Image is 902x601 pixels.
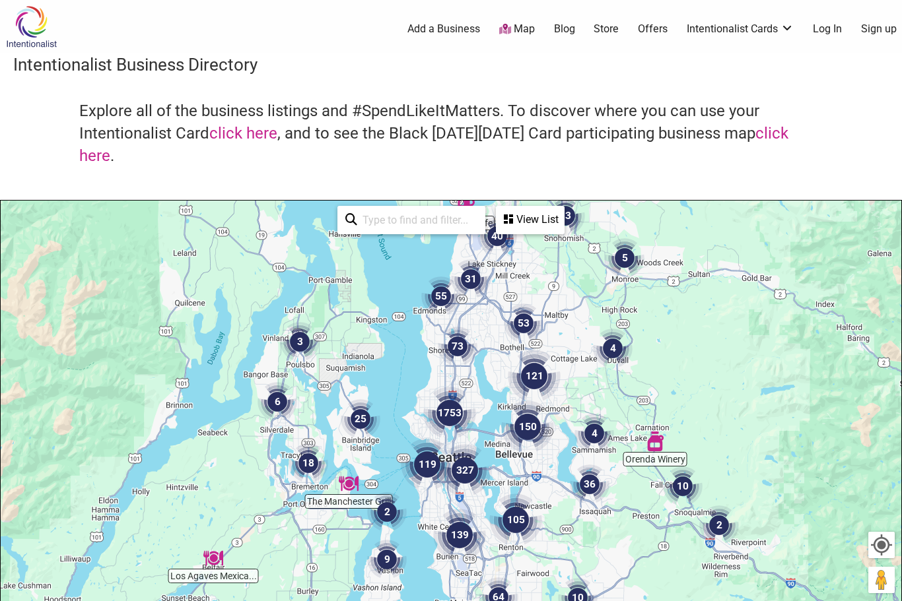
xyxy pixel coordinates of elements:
div: Los Agaves Mexican Restaurant [198,543,228,573]
a: Blog [554,22,575,36]
div: 139 [428,503,491,567]
div: 53 [499,298,549,348]
div: 2 [362,487,412,537]
div: See a list of the visible businesses [496,206,565,234]
a: click here [209,124,277,142]
div: 9 [362,534,412,585]
div: 10 [658,461,708,511]
div: 121 [503,344,566,408]
div: 4 [569,408,619,459]
a: Sign up [861,22,897,36]
div: 31 [446,254,496,304]
div: 18 [283,438,333,488]
div: 13 [540,191,590,241]
div: 36 [565,459,615,509]
div: 119 [396,433,459,496]
a: Store [594,22,619,36]
div: 1753 [418,381,481,445]
a: Add a Business [407,22,480,36]
div: 25 [335,394,386,444]
div: 4 [588,323,638,373]
div: Type to search and filter [337,206,485,234]
div: 105 [484,488,547,552]
a: click here [79,124,788,165]
h4: Explore all of the business listings and #SpendLikeItMatters. To discover where you can use your ... [79,100,823,167]
div: 150 [496,395,559,459]
button: Drag Pegman onto the map to open Street View [868,567,895,593]
div: View List [497,207,563,232]
div: Orenda Winery [640,426,670,457]
div: 73 [433,321,483,371]
button: Your Location [868,532,895,558]
div: 327 [433,439,497,502]
div: 2 [694,500,744,550]
a: Intentionalist Cards [687,22,794,36]
a: Map [499,22,535,37]
a: Log In [813,22,842,36]
div: 3 [275,317,325,367]
h3: Intentionalist Business Directory [13,53,889,77]
div: 6 [252,377,302,427]
a: Offers [638,22,668,36]
div: 40 [472,211,522,261]
div: 55 [416,271,466,321]
input: Type to find and filter... [357,207,477,233]
div: 5 [600,233,650,283]
div: The Manchester Grill [333,468,364,499]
